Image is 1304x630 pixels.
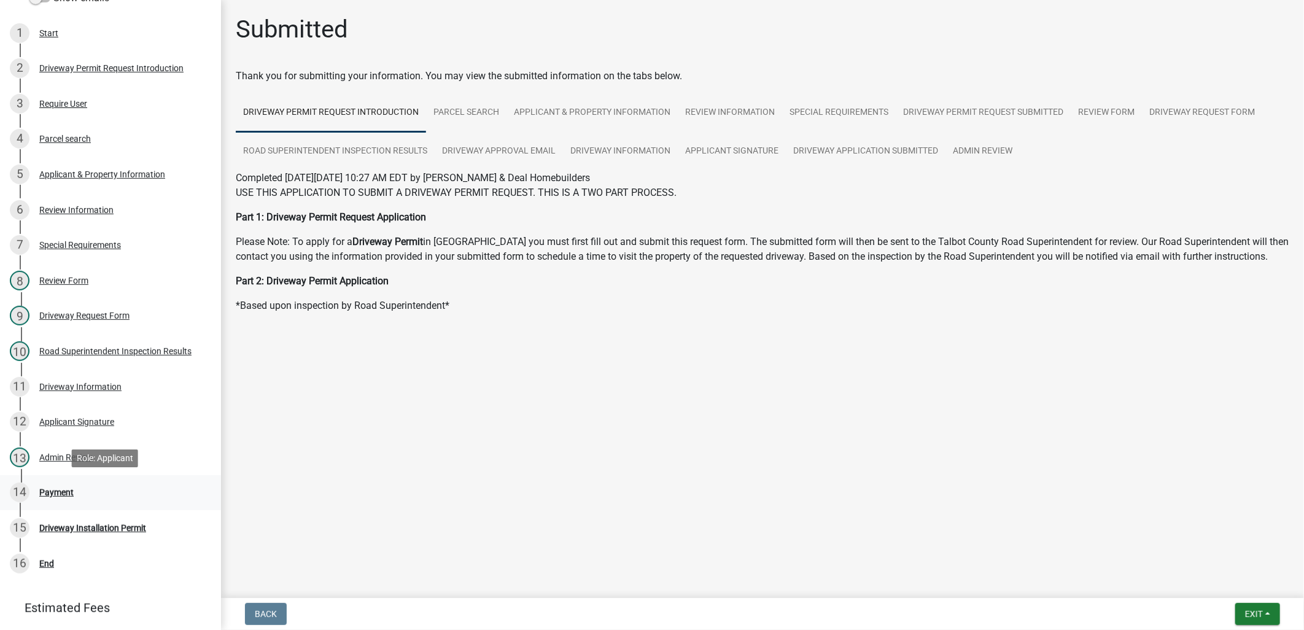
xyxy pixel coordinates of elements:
div: 5 [10,165,29,184]
div: 12 [10,412,29,432]
div: Special Requirements [39,241,121,249]
div: Applicant & Property Information [39,170,165,179]
div: Admin Review [39,453,93,462]
div: 15 [10,518,29,538]
a: Review Information [678,93,782,133]
div: 14 [10,483,29,502]
a: Applicant & Property Information [506,93,678,133]
span: Exit [1245,609,1263,619]
div: 13 [10,448,29,467]
a: Parcel search [426,93,506,133]
a: Driveway Request Form [1142,93,1262,133]
div: End [39,559,54,568]
div: 1 [10,23,29,43]
a: Driveway Application Submitted [786,132,945,171]
a: Road Superintendent Inspection Results [236,132,435,171]
div: Applicant Signature [39,418,114,426]
div: Driveway Request Form [39,311,130,320]
div: 7 [10,235,29,255]
a: Driveway Permit Request Submitted [896,93,1071,133]
div: 4 [10,129,29,149]
a: Review Form [1071,93,1142,133]
strong: Part 2: Driveway Permit Application [236,275,389,287]
div: 3 [10,94,29,114]
a: Driveway Permit Request Introduction [236,93,426,133]
a: Applicant Signature [678,132,786,171]
a: Estimated Fees [10,596,201,620]
div: 6 [10,200,29,220]
div: Parcel search [39,134,91,143]
a: Admin Review [945,132,1020,171]
a: Special Requirements [782,93,896,133]
p: Please Note: To apply for a in [GEOGRAPHIC_DATA] you must first fill out and submit this request ... [236,235,1289,264]
h1: Submitted [236,15,348,44]
div: Road Superintendent Inspection Results [39,347,192,356]
a: Driveway Information [563,132,678,171]
div: Review Information [39,206,114,214]
p: USE THIS APPLICATION TO SUBMIT A DRIVEWAY PERMIT REQUEST. THIS IS A TWO PART PROCESS. [236,185,1289,200]
div: Driveway Information [39,383,122,391]
div: Start [39,29,58,37]
strong: Part 1: Driveway Permit Request Application [236,211,426,223]
div: Payment [39,488,74,497]
div: 8 [10,271,29,290]
div: Review Form [39,276,88,285]
button: Back [245,603,287,625]
div: Driveway Installation Permit [39,524,146,532]
div: 16 [10,554,29,574]
div: 10 [10,341,29,361]
div: Role: Applicant [72,449,138,467]
button: Exit [1235,603,1280,625]
div: Thank you for submitting your information. You may view the submitted information on the tabs below. [236,69,1289,84]
div: Require User [39,99,87,108]
span: Back [255,609,277,619]
div: 2 [10,58,29,78]
div: Driveway Permit Request Introduction [39,64,184,72]
div: 9 [10,306,29,325]
span: Completed [DATE][DATE] 10:27 AM EDT by [PERSON_NAME] & Deal Homebuilders [236,172,590,184]
strong: Driveway Permit [352,236,423,247]
p: *Based upon inspection by Road Superintendent* [236,298,1289,313]
div: 11 [10,377,29,397]
a: Driveway Approval Email [435,132,563,171]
